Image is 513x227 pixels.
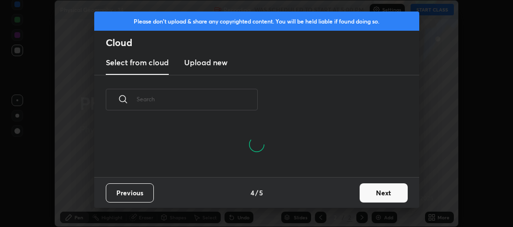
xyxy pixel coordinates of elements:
button: Next [360,183,408,203]
input: Search [137,79,258,119]
h2: Cloud [106,36,419,49]
h4: 4 [250,188,254,198]
h4: / [255,188,258,198]
h4: 5 [259,188,263,198]
h3: Select from cloud [106,57,169,68]
div: Please don't upload & share any copyrighted content. You will be held liable if found doing so. [94,12,419,31]
button: Previous [106,183,154,203]
h3: Upload new [184,57,227,68]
